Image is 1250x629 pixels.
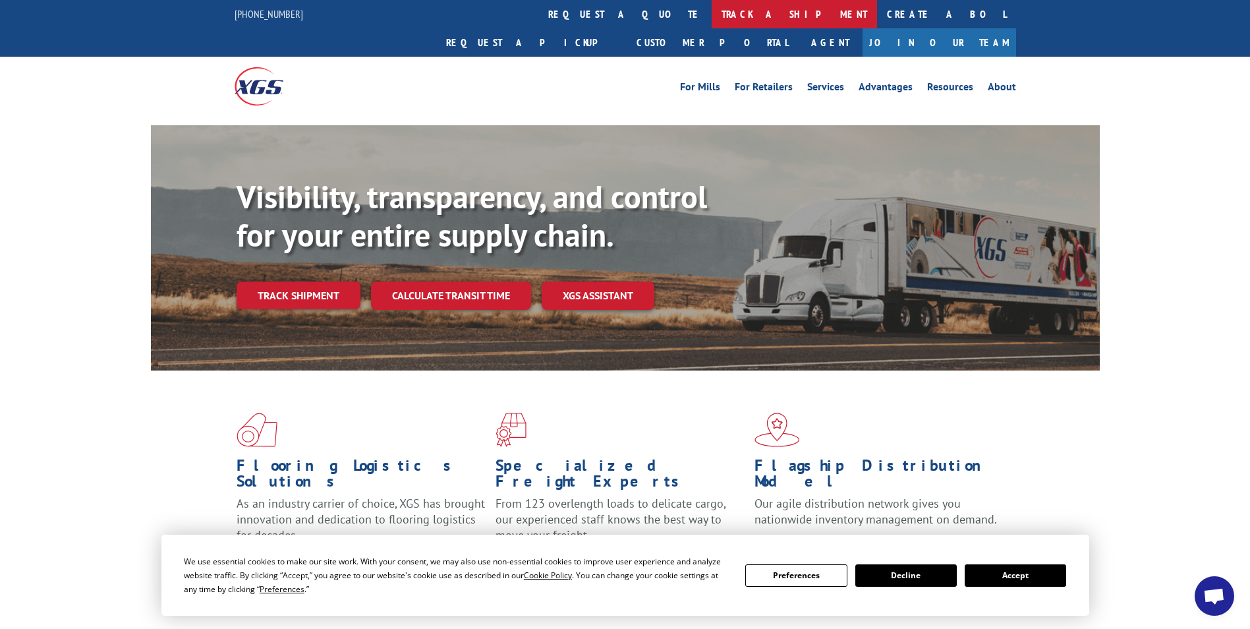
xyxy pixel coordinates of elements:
p: From 123 overlength loads to delicate cargo, our experienced staff knows the best way to move you... [496,496,745,554]
h1: Flagship Distribution Model [754,458,1004,496]
b: Visibility, transparency, and control for your entire supply chain. [237,176,707,255]
a: Request a pickup [436,28,627,57]
a: For Mills [680,82,720,96]
a: Open chat [1195,576,1234,616]
a: Advantages [859,82,913,96]
a: XGS ASSISTANT [542,282,654,310]
span: Preferences [260,584,304,595]
a: Calculate transit time [371,282,531,310]
span: Cookie Policy [524,570,572,581]
a: Services [807,82,844,96]
a: For Retailers [735,82,793,96]
h1: Specialized Freight Experts [496,458,745,496]
img: xgs-icon-total-supply-chain-intelligence-red [237,413,277,447]
h1: Flooring Logistics Solutions [237,458,486,496]
img: xgs-icon-focused-on-flooring-red [496,413,526,447]
a: Customer Portal [627,28,798,57]
a: About [988,82,1016,96]
a: Resources [927,82,973,96]
a: [PHONE_NUMBER] [235,7,303,20]
div: Cookie Consent Prompt [161,535,1089,616]
a: Agent [798,28,863,57]
button: Accept [965,564,1066,587]
span: As an industry carrier of choice, XGS has brought innovation and dedication to flooring logistics... [237,496,485,543]
a: Join Our Team [863,28,1016,57]
button: Preferences [745,564,847,587]
a: Track shipment [237,282,360,309]
div: We use essential cookies to make our site work. With your consent, we may also use non-essential ... [184,554,729,596]
span: Our agile distribution network gives you nationwide inventory management on demand. [754,496,997,527]
button: Decline [855,564,957,587]
img: xgs-icon-flagship-distribution-model-red [754,413,800,447]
